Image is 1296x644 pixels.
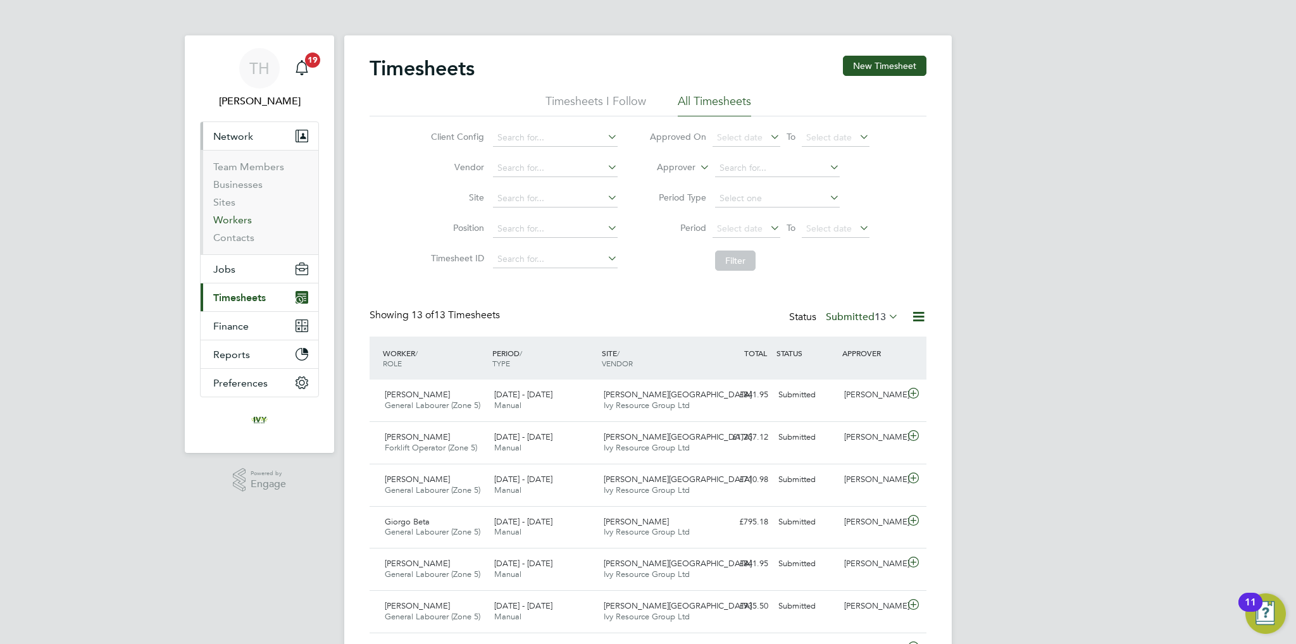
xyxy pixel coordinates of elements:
[427,192,484,203] label: Site
[707,385,773,406] div: £841.95
[233,468,287,492] a: Powered byEngage
[213,320,249,332] span: Finance
[494,526,521,537] span: Manual
[385,442,477,453] span: Forklift Operator (Zone 5)
[839,554,905,574] div: [PERSON_NAME]
[249,410,270,430] img: ivyresourcegroup-logo-retina.png
[201,122,318,150] button: Network
[494,516,552,527] span: [DATE] - [DATE]
[604,526,690,537] span: Ivy Resource Group Ltd
[604,569,690,579] span: Ivy Resource Group Ltd
[545,94,646,116] li: Timesheets I Follow
[213,214,252,226] a: Workers
[251,479,286,490] span: Engage
[773,469,839,490] div: Submitted
[839,469,905,490] div: [PERSON_NAME]
[370,56,475,81] h2: Timesheets
[717,132,763,143] span: Select date
[385,485,480,495] span: General Labourer (Zone 5)
[213,377,268,389] span: Preferences
[604,558,752,569] span: [PERSON_NAME][GEOGRAPHIC_DATA]
[493,129,618,147] input: Search for...
[604,400,690,411] span: Ivy Resource Group Ltd
[604,474,752,485] span: [PERSON_NAME][GEOGRAPHIC_DATA]
[385,431,450,442] span: [PERSON_NAME]
[1245,593,1286,634] button: Open Resource Center, 11 new notifications
[604,600,752,611] span: [PERSON_NAME][GEOGRAPHIC_DATA]
[494,569,521,579] span: Manual
[213,196,235,208] a: Sites
[385,389,450,400] span: [PERSON_NAME]
[213,178,263,190] a: Businesses
[200,410,319,430] a: Go to home page
[201,255,318,283] button: Jobs
[427,131,484,142] label: Client Config
[707,512,773,533] div: £795.18
[494,485,521,495] span: Manual
[707,469,773,490] div: £710.98
[494,400,521,411] span: Manual
[826,311,899,323] label: Submitted
[839,342,905,364] div: APPROVER
[383,358,402,368] span: ROLE
[494,611,521,622] span: Manual
[707,554,773,574] div: £841.95
[839,427,905,448] div: [PERSON_NAME]
[715,190,840,207] input: Select one
[411,309,500,321] span: 13 Timesheets
[875,311,886,323] span: 13
[604,389,752,400] span: [PERSON_NAME][GEOGRAPHIC_DATA]
[520,348,522,358] span: /
[839,596,905,617] div: [PERSON_NAME]
[201,369,318,397] button: Preferences
[213,292,266,304] span: Timesheets
[289,48,315,89] a: 19
[213,263,235,275] span: Jobs
[494,442,521,453] span: Manual
[201,312,318,340] button: Finance
[602,358,633,368] span: VENDOR
[773,596,839,617] div: Submitted
[427,222,484,233] label: Position
[489,342,599,375] div: PERIOD
[494,389,552,400] span: [DATE] - [DATE]
[200,48,319,109] a: TH[PERSON_NAME]
[604,431,752,442] span: [PERSON_NAME][GEOGRAPHIC_DATA]
[783,220,799,236] span: To
[604,442,690,453] span: Ivy Resource Group Ltd
[385,516,430,527] span: Giorgo Beta
[678,94,751,116] li: All Timesheets
[427,161,484,173] label: Vendor
[707,427,773,448] div: £1,257.12
[773,554,839,574] div: Submitted
[806,132,852,143] span: Select date
[649,192,706,203] label: Period Type
[380,342,489,375] div: WORKER
[492,358,510,368] span: TYPE
[715,159,840,177] input: Search for...
[773,427,839,448] div: Submitted
[385,569,480,579] span: General Labourer (Zone 5)
[213,130,253,142] span: Network
[494,558,552,569] span: [DATE] - [DATE]
[707,596,773,617] div: £935.50
[493,190,618,207] input: Search for...
[604,611,690,622] span: Ivy Resource Group Ltd
[493,220,618,238] input: Search for...
[839,385,905,406] div: [PERSON_NAME]
[839,512,905,533] div: [PERSON_NAME]
[201,150,318,254] div: Network
[213,161,284,173] a: Team Members
[599,342,708,375] div: SITE
[649,222,706,233] label: Period
[213,349,250,361] span: Reports
[200,94,319,109] span: Tom Harvey
[251,468,286,479] span: Powered by
[385,611,480,622] span: General Labourer (Zone 5)
[783,128,799,145] span: To
[494,474,552,485] span: [DATE] - [DATE]
[249,60,270,77] span: TH
[773,385,839,406] div: Submitted
[385,400,480,411] span: General Labourer (Zone 5)
[385,558,450,569] span: [PERSON_NAME]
